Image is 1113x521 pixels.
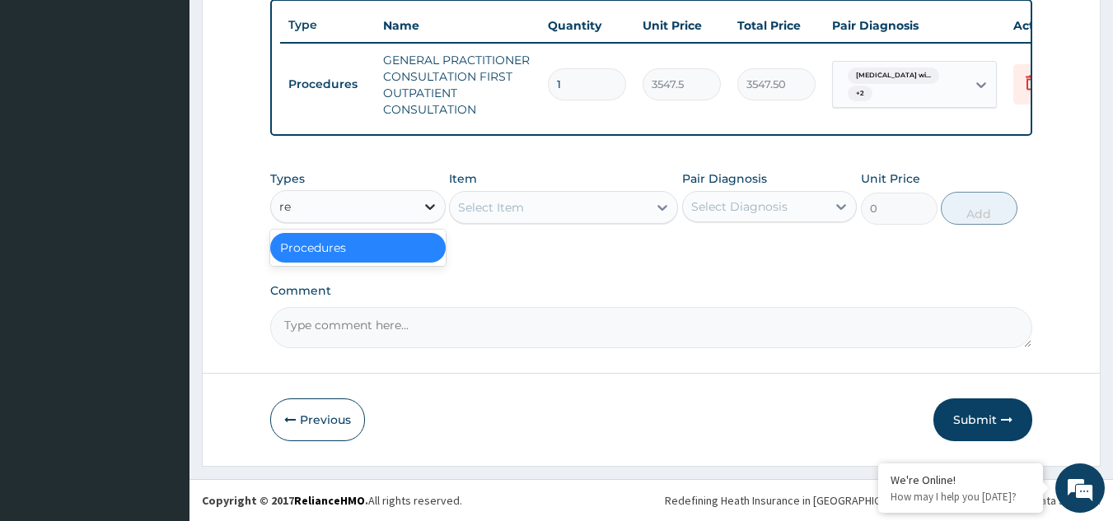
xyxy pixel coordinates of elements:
[1005,9,1087,42] th: Actions
[202,493,368,508] strong: Copyright © 2017 .
[665,492,1101,509] div: Redefining Heath Insurance in [GEOGRAPHIC_DATA] using Telemedicine and Data Science!
[189,479,1113,521] footer: All rights reserved.
[375,9,540,42] th: Name
[458,199,524,216] div: Select Item
[933,398,1032,441] button: Submit
[270,8,310,48] div: Minimize live chat window
[891,472,1031,487] div: We're Online!
[449,170,477,187] label: Item
[682,170,767,187] label: Pair Diagnosis
[540,9,634,42] th: Quantity
[30,82,67,123] img: d_794563401_company_1708531726252_794563401
[270,172,305,186] label: Types
[86,92,277,114] div: Chat with us now
[941,192,1017,225] button: Add
[691,198,788,215] div: Select Diagnosis
[270,284,1033,298] label: Comment
[375,44,540,126] td: GENERAL PRACTITIONER CONSULTATION FIRST OUTPATIENT CONSULTATION
[96,156,227,322] span: We're online!
[729,9,824,42] th: Total Price
[8,347,314,404] textarea: Type your message and hit 'Enter'
[270,233,446,263] div: Procedures
[280,10,375,40] th: Type
[270,398,365,441] button: Previous
[634,9,729,42] th: Unit Price
[280,69,375,100] td: Procedures
[824,9,1005,42] th: Pair Diagnosis
[848,86,872,102] span: + 2
[848,67,939,84] span: [MEDICAL_DATA] wi...
[861,170,920,187] label: Unit Price
[891,490,1031,504] p: How may I help you today?
[294,493,365,508] a: RelianceHMO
